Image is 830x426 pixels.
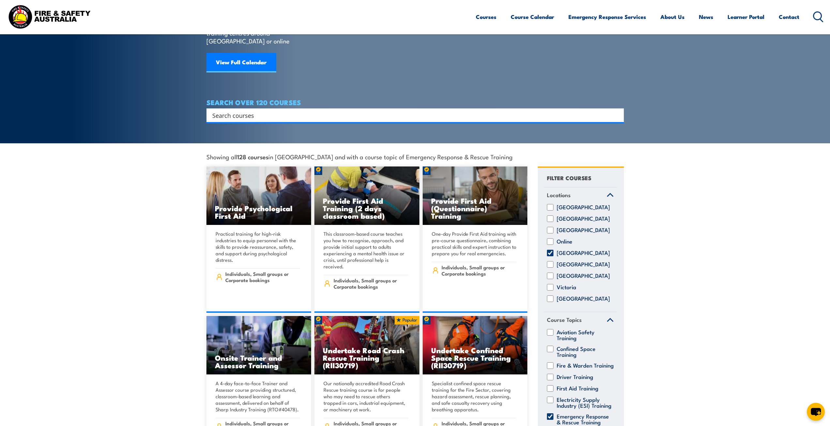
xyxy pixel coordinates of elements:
h3: Undertake Road Crash Rescue Training (RII30719) [323,346,411,369]
label: Emergency Response & Rescue Training [557,413,614,425]
p: Practical training for high-risk industries to equip personnel with the skills to provide reassur... [216,230,300,263]
label: Confined Space Training [557,346,614,357]
input: Search input [212,110,610,120]
span: Individuals, Small groups or Corporate bookings [225,271,300,283]
label: [GEOGRAPHIC_DATA] [557,295,610,302]
p: One-day Provide First Aid training with pre-course questionnaire, combining practical skills and ... [432,230,517,257]
a: Locations [544,187,617,204]
strong: 128 courses [237,152,268,161]
button: Search magnifier button [612,111,622,120]
a: Learner Portal [728,8,764,25]
a: Onsite Trainer and Assessor Training [206,316,311,375]
label: Driver Training [557,374,593,380]
h3: Provide First Aid (Questionnaire) Training [431,197,519,219]
span: Locations [547,191,571,199]
a: Emergency Response Services [568,8,646,25]
a: Provide First Aid (Questionnaire) Training [423,166,528,225]
span: Individuals, Small groups or Corporate bookings [442,264,516,276]
a: Provide Psychological First Aid [206,166,311,225]
label: First Aid Training [557,385,598,392]
p: Specialist confined space rescue training for the Fire Sector, covering hazard assessment, rescue... [432,380,517,413]
span: Course Topics [547,315,582,324]
a: View Full Calendar [206,53,276,72]
h3: Undertake Confined Space Rescue Training (RII30719) [431,346,519,369]
h4: SEARCH OVER 120 COURSES [206,99,624,106]
img: Provide First Aid (Blended Learning) [314,166,419,225]
img: Mental Health First Aid Refresher Training (Standard) (1) [423,166,528,225]
label: [GEOGRAPHIC_DATA] [557,204,610,211]
img: Safety For Leaders [206,316,311,375]
label: [GEOGRAPHIC_DATA] [557,261,610,268]
form: Search form [214,111,611,120]
span: Individuals, Small groups or Corporate bookings [334,277,408,290]
label: [GEOGRAPHIC_DATA] [557,227,610,233]
p: A 4-day face-to-face Trainer and Assessor course providing structured, classroom-based learning a... [216,380,300,413]
label: Online [557,238,572,245]
p: This classroom-based course teaches you how to recognise, approach, and provide initial support t... [324,230,408,270]
label: Victoria [557,284,576,291]
img: Road Crash Rescue Training [314,316,419,375]
span: Showing all in [GEOGRAPHIC_DATA] and with a course topic of Emergency Response & Rescue Training [206,153,513,160]
a: Courses [476,8,496,25]
label: [GEOGRAPHIC_DATA] [557,215,610,222]
label: [GEOGRAPHIC_DATA] [557,273,610,279]
label: Electricity Supply Industry (ESI) Training [557,397,614,408]
a: Undertake Road Crash Rescue Training (RII30719) [314,316,419,375]
button: chat-button [807,403,825,421]
h4: FILTER COURSES [547,173,591,182]
a: Undertake Confined Space Rescue Training (RII30719) [423,316,528,375]
a: Course Calendar [511,8,554,25]
a: News [699,8,713,25]
img: Mental Health First Aid Training Course from Fire & Safety Australia [206,166,311,225]
a: Contact [779,8,799,25]
img: Undertake Confined Space Rescue Training (non Fire-Sector) (2) [423,316,528,375]
p: Find a course thats right for you and your team. We can train on your worksite, in our training c... [206,13,325,45]
p: Our nationally accredited Road Crash Rescue training course is for people who may need to rescue ... [324,380,408,413]
a: Course Topics [544,312,617,329]
h3: Provide First Aid Training (2 days classroom based) [323,197,411,219]
h3: Onsite Trainer and Assessor Training [215,354,303,369]
h3: Provide Psychological First Aid [215,204,303,219]
label: Aviation Safety Training [557,329,614,341]
label: [GEOGRAPHIC_DATA] [557,250,610,256]
a: About Us [660,8,685,25]
a: Provide First Aid Training (2 days classroom based) [314,166,419,225]
label: Fire & Warden Training [557,362,614,369]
